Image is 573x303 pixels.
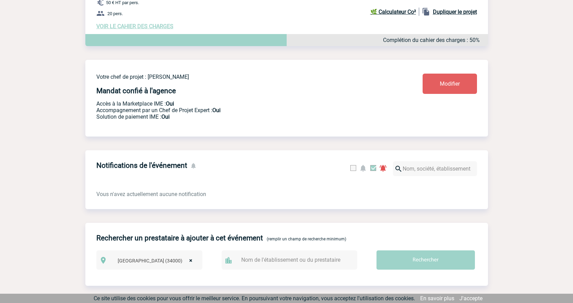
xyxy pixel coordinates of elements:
b: Oui [161,113,170,120]
a: 🌿 Calculateur Co² [370,8,419,16]
b: Dupliquer le projet [433,9,477,15]
span: Modifier [440,80,460,87]
input: Rechercher [376,250,475,270]
a: J'accepte [459,295,482,302]
span: Ce site utilise des cookies pour vous offrir le meilleur service. En poursuivant votre navigation... [94,295,415,302]
p: Prestation payante [96,107,382,113]
h4: Notifications de l'événement [96,161,187,170]
input: Nom de l'établissement ou du prestataire [240,255,346,265]
b: 🌿 Calculateur Co² [370,9,416,15]
span: (remplir un champ de recherche minimum) [267,237,346,241]
span: 20 pers. [107,11,123,16]
span: Vous n'avez actuellement aucune notification [96,191,206,197]
h4: Mandat confié à l'agence [96,87,176,95]
p: Conformité aux process achat client, Prise en charge de la facturation, Mutualisation de plusieur... [96,113,382,120]
b: Oui [212,107,221,113]
span: Montpellier (34000) [115,256,199,266]
span: × [189,256,192,266]
b: Oui [166,100,174,107]
h4: Rechercher un prestataire à ajouter à cet événement [96,234,263,242]
a: En savoir plus [420,295,454,302]
p: Votre chef de projet : [PERSON_NAME] [96,74,382,80]
p: Accès à la Marketplace IME : [96,100,382,107]
a: VOIR LE CAHIER DES CHARGES [96,23,173,30]
img: file_copy-black-24dp.png [422,8,430,16]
